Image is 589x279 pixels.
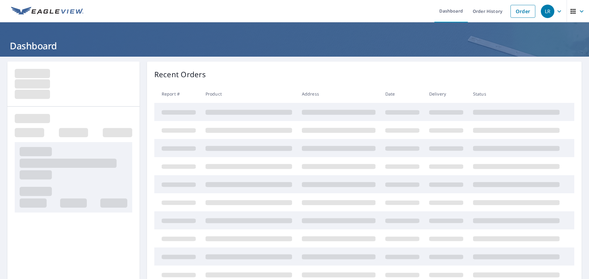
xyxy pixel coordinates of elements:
[424,85,468,103] th: Delivery
[541,5,554,18] div: LR
[154,69,206,80] p: Recent Orders
[7,40,582,52] h1: Dashboard
[297,85,380,103] th: Address
[201,85,297,103] th: Product
[468,85,564,103] th: Status
[11,7,83,16] img: EV Logo
[154,85,201,103] th: Report #
[510,5,535,18] a: Order
[380,85,424,103] th: Date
